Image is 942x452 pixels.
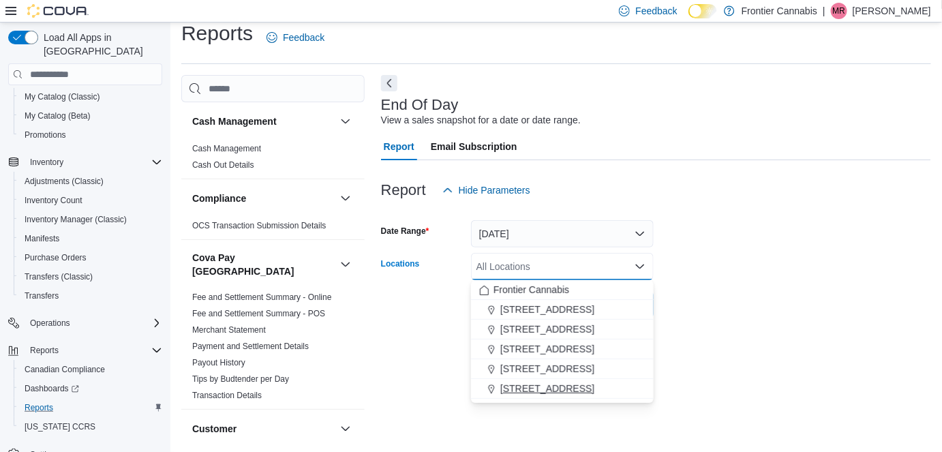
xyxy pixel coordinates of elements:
button: Reports [25,342,64,359]
h3: Report [381,182,426,198]
button: Adjustments (Classic) [14,172,168,191]
button: [STREET_ADDRESS] [471,359,654,379]
button: Purchase Orders [14,248,168,267]
a: Cash Out Details [192,160,254,170]
button: Next [381,75,397,91]
button: Reports [3,341,168,360]
span: Purchase Orders [25,252,87,263]
span: Feedback [283,31,324,44]
label: Date Range [381,226,429,237]
span: Payment and Settlement Details [192,341,309,352]
button: Inventory [3,153,168,172]
button: Cash Management [192,115,335,128]
button: Operations [25,315,76,331]
span: My Catalog (Beta) [25,110,91,121]
span: Transfers [19,288,162,304]
h3: End Of Day [381,97,459,113]
a: Inventory Count [19,192,88,209]
span: [STREET_ADDRESS] [500,362,594,376]
span: Dark Mode [688,18,689,19]
button: Transfers (Classic) [14,267,168,286]
span: Promotions [19,127,162,143]
span: Cash Out Details [192,160,254,170]
a: [US_STATE] CCRS [19,419,101,435]
button: Frontier Cannabis [471,280,654,300]
button: Customer [337,421,354,437]
a: Promotions [19,127,72,143]
a: OCS Transaction Submission Details [192,221,326,230]
span: Email Subscription [431,133,517,160]
span: Inventory [25,154,162,170]
span: OCS Transaction Submission Details [192,220,326,231]
span: Inventory Count [25,195,82,206]
button: [STREET_ADDRESS] [471,320,654,340]
span: Fee and Settlement Summary - POS [192,308,325,319]
button: My Catalog (Beta) [14,106,168,125]
a: Dashboards [14,379,168,398]
button: [STREET_ADDRESS] [471,379,654,399]
span: [STREET_ADDRESS] [500,382,594,395]
a: Payment and Settlement Details [192,342,309,351]
span: Report [384,133,414,160]
span: Tips by Budtender per Day [192,374,289,385]
label: Locations [381,258,420,269]
button: Reports [14,398,168,417]
a: Canadian Compliance [19,361,110,378]
a: Merchant Statement [192,325,266,335]
button: [US_STATE] CCRS [14,417,168,436]
span: Adjustments (Classic) [19,173,162,190]
div: Mary Reinert [831,3,847,19]
a: Cash Management [192,144,261,153]
span: [STREET_ADDRESS] [500,342,594,356]
p: Frontier Cannabis [742,3,817,19]
button: Compliance [337,190,354,207]
a: Adjustments (Classic) [19,173,109,190]
button: Operations [3,314,168,333]
span: Operations [25,315,162,331]
a: Transaction Details [192,391,262,400]
span: Adjustments (Classic) [25,176,104,187]
p: | [823,3,825,19]
span: [STREET_ADDRESS] [500,322,594,336]
span: Inventory Manager (Classic) [25,214,127,225]
span: [STREET_ADDRESS] [500,303,594,316]
span: MR [833,3,846,19]
div: Choose from the following options [471,280,654,399]
span: My Catalog (Beta) [19,108,162,124]
button: Promotions [14,125,168,145]
button: [STREET_ADDRESS] [471,300,654,320]
span: Inventory Count [19,192,162,209]
button: Cova Pay [GEOGRAPHIC_DATA] [192,251,335,278]
button: Compliance [192,192,335,205]
span: Dashboards [25,383,79,394]
span: Inventory [30,157,63,168]
span: My Catalog (Classic) [25,91,100,102]
button: Transfers [14,286,168,305]
button: Manifests [14,229,168,248]
span: Load All Apps in [GEOGRAPHIC_DATA] [38,31,162,58]
button: [DATE] [471,220,654,247]
div: Cova Pay [GEOGRAPHIC_DATA] [181,289,365,409]
span: Promotions [25,130,66,140]
span: Reports [30,345,59,356]
span: Transfers (Classic) [25,271,93,282]
a: My Catalog (Beta) [19,108,96,124]
span: Canadian Compliance [19,361,162,378]
h3: Cash Management [192,115,277,128]
span: Operations [30,318,70,329]
a: Inventory Manager (Classic) [19,211,132,228]
span: Hide Parameters [459,183,530,197]
span: Washington CCRS [19,419,162,435]
a: Purchase Orders [19,250,92,266]
a: Tips by Budtender per Day [192,374,289,384]
span: Cash Management [192,143,261,154]
span: Transfers [25,290,59,301]
span: Purchase Orders [19,250,162,266]
span: Merchant Statement [192,325,266,335]
button: Customer [192,422,335,436]
span: Transaction Details [192,390,262,401]
span: Transfers (Classic) [19,269,162,285]
p: [PERSON_NAME] [853,3,931,19]
button: Inventory [25,154,69,170]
